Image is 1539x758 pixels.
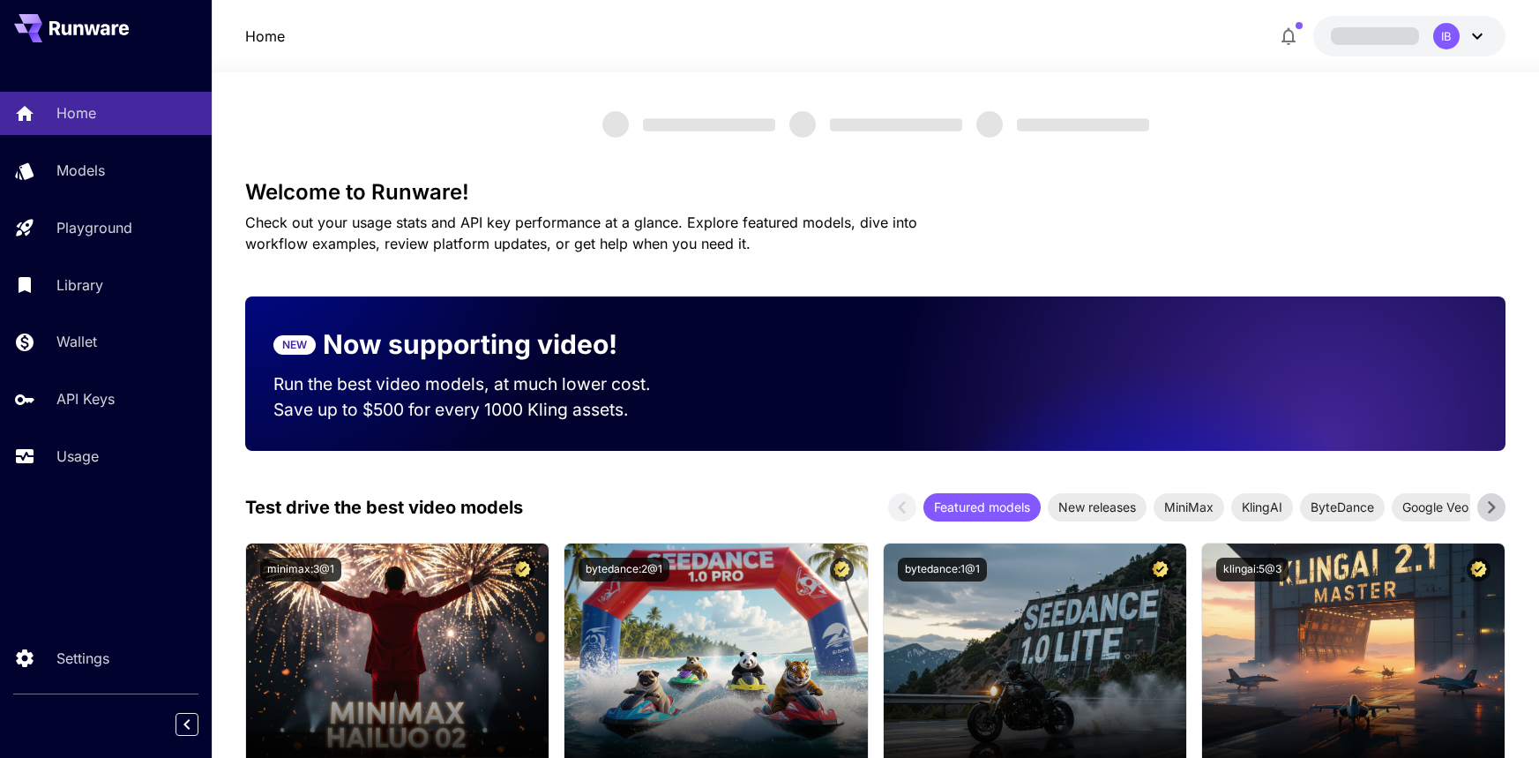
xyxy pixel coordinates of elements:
[511,558,534,582] button: Certified Model – Vetted for best performance and includes a commercial license.
[245,26,285,47] a: Home
[260,558,341,582] button: minimax:3@1
[245,494,523,521] p: Test drive the best video models
[56,160,105,181] p: Models
[56,446,99,467] p: Usage
[1148,558,1172,582] button: Certified Model – Vetted for best performance and includes a commercial license.
[56,648,109,669] p: Settings
[56,274,103,296] p: Library
[189,709,212,740] div: Collapse sidebar
[1392,498,1479,516] span: Google Veo
[176,713,198,736] button: Collapse sidebar
[1154,498,1224,516] span: MiniMax
[1467,558,1490,582] button: Certified Model – Vetted for best performance and includes a commercial license.
[56,388,115,409] p: API Keys
[1048,498,1147,516] span: New releases
[56,331,97,352] p: Wallet
[1216,558,1289,582] button: klingai:5@3
[898,558,987,582] button: bytedance:1@1
[323,325,617,364] p: Now supporting video!
[1048,493,1147,522] div: New releases
[273,397,684,423] p: Save up to $500 for every 1000 Kling assets.
[56,102,96,124] p: Home
[830,558,854,582] button: Certified Model – Vetted for best performance and includes a commercial license.
[1231,493,1293,522] div: KlingAI
[245,214,917,252] span: Check out your usage stats and API key performance at a glance. Explore featured models, dive int...
[1154,493,1224,522] div: MiniMax
[56,217,132,238] p: Playground
[923,498,1041,516] span: Featured models
[1433,23,1460,49] div: IB
[1300,493,1385,522] div: ByteDance
[1313,16,1505,56] button: IB
[273,371,684,397] p: Run the best video models, at much lower cost.
[1392,493,1479,522] div: Google Veo
[1231,498,1293,516] span: KlingAI
[245,26,285,47] nav: breadcrumb
[1300,498,1385,516] span: ByteDance
[245,180,1506,205] h3: Welcome to Runware!
[923,493,1041,522] div: Featured models
[579,558,669,582] button: bytedance:2@1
